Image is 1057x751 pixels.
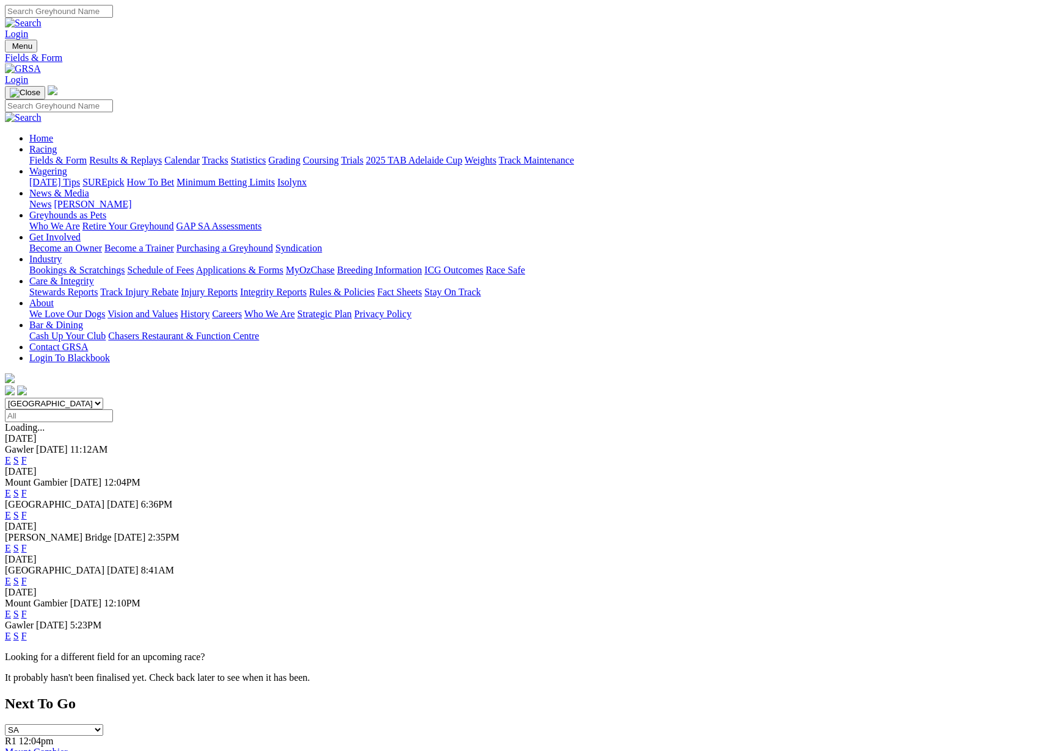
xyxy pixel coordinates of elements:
[181,287,238,297] a: Injury Reports
[21,576,27,586] a: F
[104,243,174,253] a: Become a Trainer
[29,265,125,275] a: Bookings & Scratchings
[82,221,174,231] a: Retire Your Greyhound
[29,155,87,165] a: Fields & Form
[337,265,422,275] a: Breeding Information
[29,287,1052,298] div: Care & Integrity
[48,85,57,95] img: logo-grsa-white.png
[29,331,1052,342] div: Bar & Dining
[377,287,422,297] a: Fact Sheets
[5,99,113,112] input: Search
[5,532,112,542] span: [PERSON_NAME] Bridge
[29,199,1052,210] div: News & Media
[309,287,375,297] a: Rules & Policies
[5,554,1052,565] div: [DATE]
[21,543,27,553] a: F
[176,243,273,253] a: Purchasing a Greyhound
[5,5,113,18] input: Search
[5,63,41,74] img: GRSA
[5,422,45,433] span: Loading...
[29,298,54,308] a: About
[13,488,19,498] a: S
[5,455,11,465] a: E
[5,587,1052,598] div: [DATE]
[5,598,68,608] span: Mount Gambier
[12,41,32,51] span: Menu
[5,609,11,619] a: E
[5,112,42,123] img: Search
[13,576,19,586] a: S
[107,565,139,575] span: [DATE]
[127,265,194,275] a: Schedule of Fees
[499,155,574,165] a: Track Maintenance
[21,488,27,498] a: F
[70,620,102,630] span: 5:23PM
[13,543,19,553] a: S
[29,320,83,330] a: Bar & Dining
[29,353,110,363] a: Login To Blackbook
[5,499,104,509] span: [GEOGRAPHIC_DATA]
[29,331,106,341] a: Cash Up Your Club
[29,133,53,143] a: Home
[29,221,80,231] a: Who We Are
[286,265,335,275] a: MyOzChase
[341,155,363,165] a: Trials
[21,609,27,619] a: F
[297,309,352,319] a: Strategic Plan
[29,210,106,220] a: Greyhounds as Pets
[366,155,462,165] a: 2025 TAB Adelaide Cup
[176,221,262,231] a: GAP SA Assessments
[70,477,102,487] span: [DATE]
[5,510,11,520] a: E
[104,477,140,487] span: 12:04PM
[180,309,209,319] a: History
[13,609,19,619] a: S
[5,373,15,383] img: logo-grsa-white.png
[89,155,162,165] a: Results & Replays
[70,598,102,608] span: [DATE]
[5,736,16,746] span: R1
[29,243,102,253] a: Become an Owner
[5,488,11,498] a: E
[70,444,108,455] span: 11:12AM
[13,631,19,641] a: S
[54,199,131,209] a: [PERSON_NAME]
[5,652,1052,663] p: Looking for a different field for an upcoming race?
[240,287,307,297] a: Integrity Reports
[127,177,175,187] a: How To Bet
[114,532,146,542] span: [DATE]
[5,576,11,586] a: E
[485,265,525,275] a: Race Safe
[164,155,200,165] a: Calendar
[5,565,104,575] span: [GEOGRAPHIC_DATA]
[5,409,113,422] input: Select date
[196,265,283,275] a: Applications & Forms
[5,40,37,52] button: Toggle navigation
[5,74,28,85] a: Login
[5,466,1052,477] div: [DATE]
[29,342,88,352] a: Contact GRSA
[354,309,412,319] a: Privacy Policy
[141,499,173,509] span: 6:36PM
[82,177,124,187] a: SUREpick
[29,221,1052,232] div: Greyhounds as Pets
[107,309,178,319] a: Vision and Values
[29,254,62,264] a: Industry
[36,444,68,455] span: [DATE]
[104,598,140,608] span: 12:10PM
[5,543,11,553] a: E
[5,521,1052,532] div: [DATE]
[29,265,1052,276] div: Industry
[275,243,322,253] a: Syndication
[5,386,15,395] img: facebook.svg
[21,631,27,641] a: F
[5,52,1052,63] a: Fields & Form
[108,331,259,341] a: Chasers Restaurant & Function Centre
[29,155,1052,166] div: Racing
[424,287,481,297] a: Stay On Track
[176,177,275,187] a: Minimum Betting Limits
[29,287,98,297] a: Stewards Reports
[424,265,483,275] a: ICG Outcomes
[10,88,40,98] img: Close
